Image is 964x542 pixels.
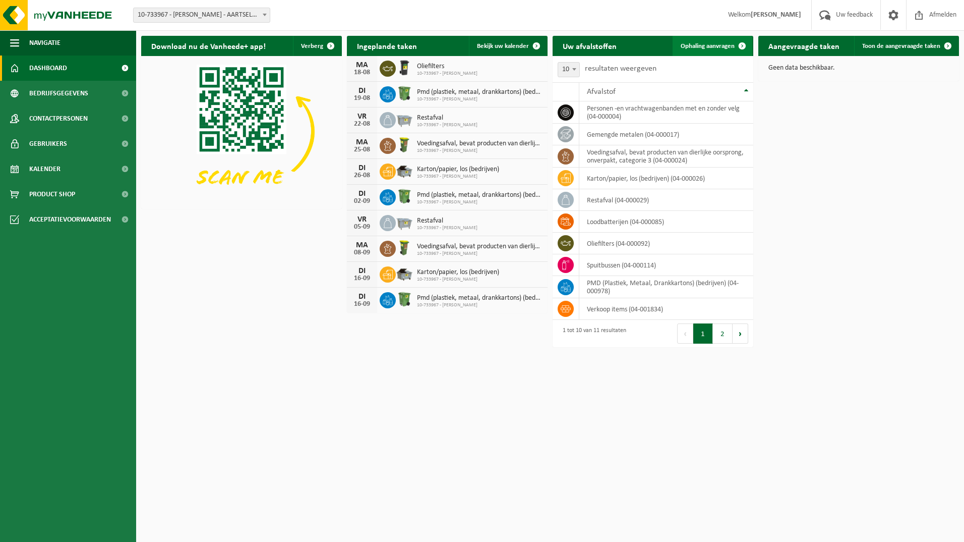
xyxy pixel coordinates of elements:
[29,81,88,106] span: Bedrijfsgegevens
[293,36,341,56] button: Verberg
[587,88,616,96] span: Afvalstof
[352,267,372,275] div: DI
[29,207,111,232] span: Acceptatievoorwaarden
[352,113,372,121] div: VR
[579,254,753,276] td: spuitbussen (04-000114)
[352,69,372,76] div: 18-08
[681,43,735,49] span: Ophaling aanvragen
[396,291,413,308] img: WB-0370-HPE-GN-50
[579,145,753,168] td: voedingsafval, bevat producten van dierlijke oorsprong, onverpakt, categorie 3 (04-000024)
[301,43,323,49] span: Verberg
[417,294,543,302] span: Pmd (plastiek, metaal, drankkartons) (bedrijven)
[417,63,477,71] span: Oliefilters
[579,233,753,254] td: oliefilters (04-000092)
[579,101,753,124] td: personen -en vrachtwagenbanden met en zonder velg (04-000004)
[417,174,499,180] span: 10-733967 - [PERSON_NAME]
[693,323,713,344] button: 1
[579,189,753,211] td: restafval (04-000029)
[352,241,372,249] div: MA
[862,43,940,49] span: Toon de aangevraagde taken
[352,198,372,205] div: 02-09
[29,106,88,131] span: Contactpersonen
[352,275,372,282] div: 16-09
[677,323,693,344] button: Previous
[396,239,413,256] img: WB-0060-HPE-GN-50
[579,168,753,189] td: karton/papier, los (bedrijven) (04-000026)
[396,136,413,153] img: WB-0060-HPE-GN-50
[352,301,372,308] div: 16-09
[469,36,547,56] a: Bekijk uw kalender
[854,36,958,56] a: Toon de aangevraagde taken
[417,225,477,231] span: 10-733967 - [PERSON_NAME]
[417,88,543,96] span: Pmd (plastiek, metaal, drankkartons) (bedrijven)
[352,138,372,146] div: MA
[417,114,477,122] span: Restafval
[558,62,580,77] span: 10
[352,121,372,128] div: 22-08
[141,36,276,56] h2: Download nu de Vanheede+ app!
[29,30,61,56] span: Navigatie
[396,85,413,102] img: WB-0370-HPE-GN-50
[396,265,413,282] img: WB-5000-GAL-GY-01
[673,36,752,56] a: Ophaling aanvragen
[396,188,413,205] img: WB-0370-HPE-GN-50
[758,36,850,56] h2: Aangevraagde taken
[751,11,801,19] strong: [PERSON_NAME]
[417,217,477,225] span: Restafval
[733,323,748,344] button: Next
[396,111,413,128] img: WB-2500-GAL-GY-01
[417,199,543,205] span: 10-733967 - [PERSON_NAME]
[417,191,543,199] span: Pmd (plastiek, metaal, drankkartons) (bedrijven)
[352,190,372,198] div: DI
[352,215,372,224] div: VR
[352,61,372,69] div: MA
[134,8,270,22] span: 10-733967 - KIA VERMANT - AARTSELAAR
[352,293,372,301] div: DI
[352,224,372,231] div: 05-09
[553,36,627,56] h2: Uw afvalstoffen
[417,277,499,283] span: 10-733967 - [PERSON_NAME]
[347,36,427,56] h2: Ingeplande taken
[352,95,372,102] div: 19-08
[713,323,733,344] button: 2
[396,162,413,179] img: WB-5000-GAL-GY-01
[352,87,372,95] div: DI
[579,276,753,298] td: PMD (Plastiek, Metaal, Drankkartons) (bedrijven) (04-000978)
[352,249,372,256] div: 08-09
[29,131,67,156] span: Gebruikers
[133,8,270,23] span: 10-733967 - KIA VERMANT - AARTSELAAR
[352,164,372,172] div: DI
[558,322,626,345] div: 1 tot 10 van 11 resultaten
[558,63,579,77] span: 10
[579,124,753,145] td: gemengde metalen (04-000017)
[417,122,477,128] span: 10-733967 - [PERSON_NAME]
[396,59,413,76] img: WB-0240-HPE-BK-01
[579,211,753,233] td: loodbatterijen (04-000085)
[29,156,61,182] span: Kalender
[417,140,543,148] span: Voedingsafval, bevat producten van dierlijke oorsprong, onverpakt, categorie 3
[141,56,342,207] img: Download de VHEPlus App
[417,148,543,154] span: 10-733967 - [PERSON_NAME]
[417,96,543,102] span: 10-733967 - [PERSON_NAME]
[417,243,543,251] span: Voedingsafval, bevat producten van dierlijke oorsprong, onverpakt, categorie 3
[396,213,413,231] img: WB-2500-GAL-GY-01
[352,172,372,179] div: 26-08
[417,71,477,77] span: 10-733967 - [PERSON_NAME]
[585,65,656,73] label: resultaten weergeven
[417,251,543,257] span: 10-733967 - [PERSON_NAME]
[579,298,753,320] td: verkoop items (04-001834)
[417,302,543,308] span: 10-733967 - [PERSON_NAME]
[352,146,372,153] div: 25-08
[768,65,949,72] p: Geen data beschikbaar.
[417,166,499,174] span: Karton/papier, los (bedrijven)
[29,56,67,81] span: Dashboard
[477,43,529,49] span: Bekijk uw kalender
[417,268,499,277] span: Karton/papier, los (bedrijven)
[29,182,75,207] span: Product Shop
